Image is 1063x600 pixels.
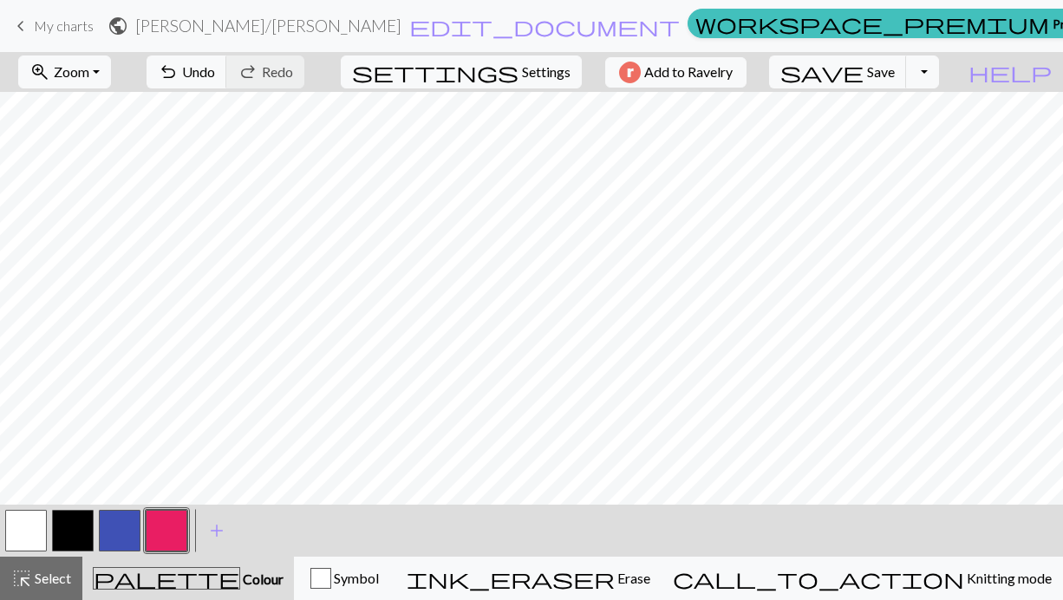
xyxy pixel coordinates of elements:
[522,62,571,82] span: Settings
[108,14,128,38] span: public
[769,55,907,88] button: Save
[11,566,32,590] span: highlight_alt
[54,63,89,80] span: Zoom
[34,17,94,34] span: My charts
[352,62,518,82] i: Settings
[10,14,31,38] span: keyboard_arrow_left
[240,571,284,587] span: Colour
[968,60,1052,84] span: help
[94,566,239,590] span: palette
[673,566,964,590] span: call_to_action
[82,557,294,600] button: Colour
[182,63,215,80] span: Undo
[352,60,518,84] span: settings
[695,11,1049,36] span: workspace_premium
[615,570,650,586] span: Erase
[294,557,395,600] button: Symbol
[619,62,641,83] img: Ravelry
[964,570,1052,586] span: Knitting mode
[10,11,94,41] a: My charts
[18,55,111,88] button: Zoom
[867,63,895,80] span: Save
[780,60,864,84] span: save
[662,557,1063,600] button: Knitting mode
[32,570,71,586] span: Select
[605,57,747,88] button: Add to Ravelry
[409,14,680,38] span: edit_document
[147,55,227,88] button: Undo
[29,60,50,84] span: zoom_in
[395,557,662,600] button: Erase
[206,518,227,543] span: add
[644,62,733,83] span: Add to Ravelry
[407,566,615,590] span: ink_eraser
[341,55,582,88] button: SettingsSettings
[158,60,179,84] span: undo
[135,16,401,36] h2: [PERSON_NAME] / [PERSON_NAME]
[331,570,379,586] span: Symbol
